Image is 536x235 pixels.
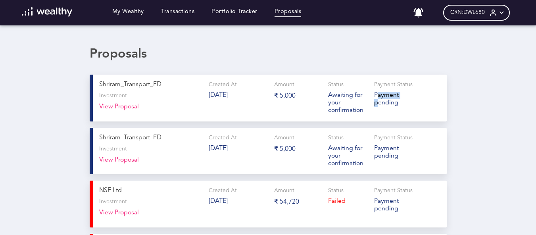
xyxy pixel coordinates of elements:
span: Created At [209,135,237,141]
a: Portfolio Tracker [211,8,257,17]
p: P a y m e n t p e n d i n g [374,198,414,213]
span: Status [328,82,344,87]
span: Investment [99,146,127,152]
span: Status [328,188,344,193]
span: Status [328,135,344,141]
img: wl-logo-white.svg [22,7,72,17]
span: Payment Status [374,135,413,141]
span: Investment [99,198,127,205]
button: View Proposal [99,209,139,221]
p: [DATE] [209,145,268,152]
span: Amount [274,82,294,87]
span: Investment [99,92,127,99]
span: Amount [274,188,294,193]
p: A w a i t i n g f o r y o u r c o n f i r m a t i o n [328,92,368,114]
span: CRN: DWL680 [450,9,485,16]
span: Payment Status [374,188,413,193]
a: Proposals [275,8,302,17]
p: N S E L t d [99,187,202,195]
span: Amount [274,135,294,141]
a: Transactions [161,8,194,17]
div: Proposals [90,47,447,62]
button: View Proposal [99,103,139,115]
p: ₹ 5,000 [274,145,322,153]
span: Created At [209,82,237,87]
p: ₹ 5,000 [274,92,322,100]
p: A w a i t i n g f o r y o u r c o n f i r m a t i o n [328,145,368,168]
button: View Proposal [99,156,139,168]
p: S h r i r a m _ T r a n s p o r t _ F D [99,81,202,89]
p: P a y m e n t p e n d i n g [374,92,414,107]
p: P a y m e n t p e n d i n g [374,145,414,160]
span: Payment Status [374,82,413,87]
p: F a i l e d [328,198,368,205]
p: S h r i r a m _ T r a n s p o r t _ F D [99,134,202,142]
p: [DATE] [209,198,268,205]
span: Created At [209,188,237,193]
a: My Wealthy [112,8,144,17]
p: ₹ 54,720 [274,198,322,206]
p: [DATE] [209,92,268,99]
